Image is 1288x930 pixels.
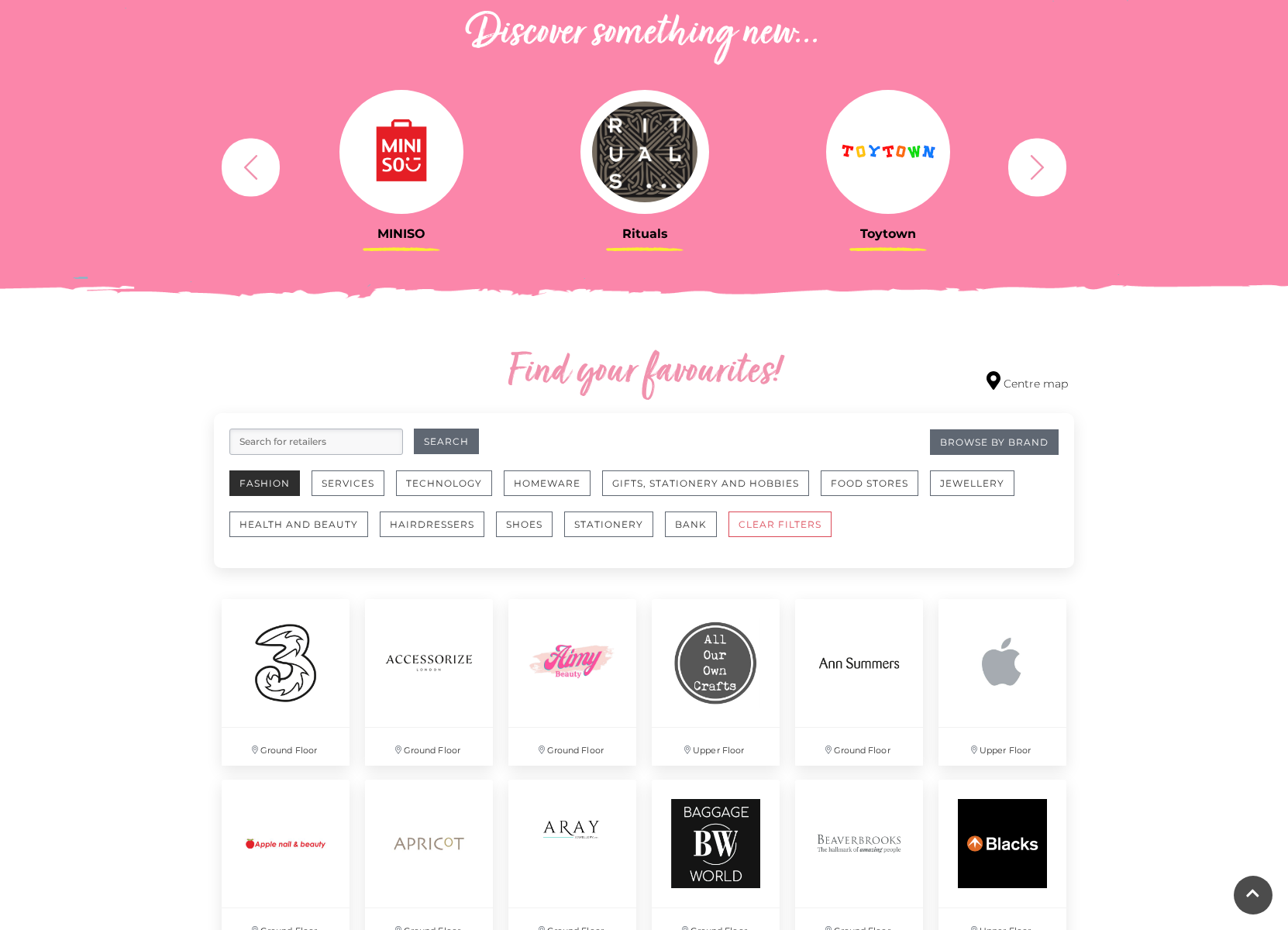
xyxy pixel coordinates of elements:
[778,90,998,241] a: Toytown
[312,470,396,511] a: Services
[821,470,930,511] a: Food Stores
[930,470,1026,511] a: Jewellery
[229,429,403,455] input: Search for retailers
[728,511,832,537] button: CLEAR FILTERS
[535,226,755,241] h3: Rituals
[644,591,787,773] a: Upper Floor
[496,511,564,553] a: Shoes
[508,728,636,766] p: Ground Floor
[787,591,931,773] a: Ground Floor
[728,511,843,553] a: CLEAR FILTERS
[229,511,380,553] a: Health and Beauty
[229,470,312,511] a: Fashion
[665,511,717,537] button: Bank
[602,470,809,496] button: Gifts, Stationery and Hobbies
[214,9,1074,59] h2: Discover something new...
[564,511,665,553] a: Stationery
[380,511,484,537] button: Hairdressers
[396,470,492,496] button: Technology
[938,728,1066,766] p: Upper Floor
[312,470,384,496] button: Services
[564,511,653,537] button: Stationery
[665,511,728,553] a: Bank
[535,90,755,241] a: Rituals
[930,470,1014,496] button: Jewellery
[501,591,644,773] a: Ground Floor
[821,470,918,496] button: Food Stores
[778,226,998,241] h3: Toytown
[396,470,504,511] a: Technology
[930,429,1059,455] a: Browse By Brand
[229,511,368,537] button: Health and Beauty
[504,470,602,511] a: Homeware
[504,470,591,496] button: Homeware
[987,371,1068,392] a: Centre map
[291,90,511,241] a: MINISO
[365,728,493,766] p: Ground Floor
[931,591,1074,773] a: Upper Floor
[357,591,501,773] a: Ground Floor
[222,728,350,766] p: Ground Floor
[229,470,300,496] button: Fashion
[496,511,553,537] button: Shoes
[414,429,479,454] button: Search
[795,728,923,766] p: Ground Floor
[214,591,357,773] a: Ground Floor
[652,728,780,766] p: Upper Floor
[380,511,496,553] a: Hairdressers
[361,348,927,398] h2: Find your favourites!
[291,226,511,241] h3: MINISO
[602,470,821,511] a: Gifts, Stationery and Hobbies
